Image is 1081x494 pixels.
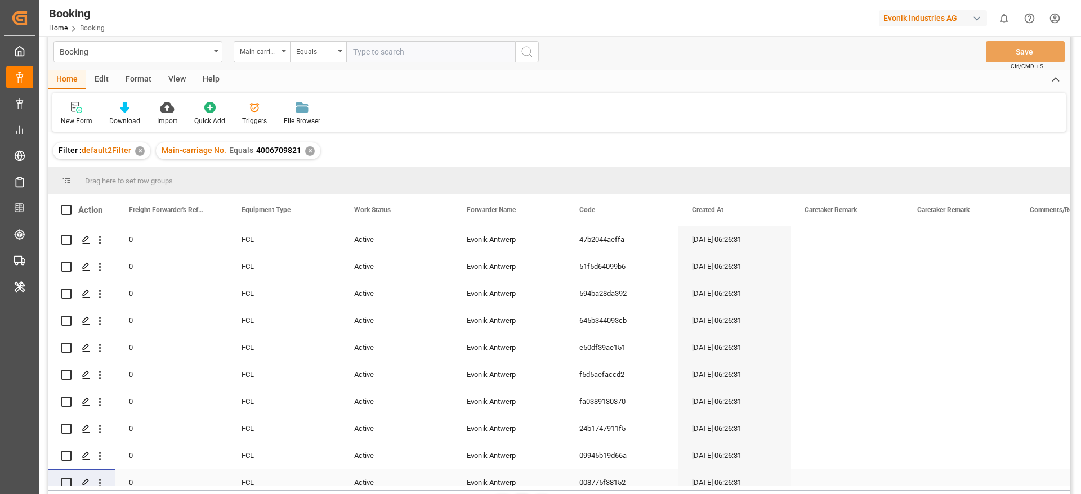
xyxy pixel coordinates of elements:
span: Code [579,206,595,214]
div: Evonik Antwerp [453,253,566,280]
div: New Form [61,116,92,126]
div: FCL [228,442,341,469]
span: Equipment Type [242,206,291,214]
span: Forwarder Name [467,206,516,214]
div: [DATE] 06:26:31 [678,226,791,253]
span: Work Status [354,206,391,214]
div: [DATE] 06:26:31 [678,361,791,388]
button: Save [986,41,1065,62]
div: Help [194,70,228,89]
div: FCL [228,415,341,442]
div: Press SPACE to select this row. [48,361,115,388]
span: Created At [692,206,723,214]
div: Equals [296,44,334,57]
span: Drag here to set row groups [85,177,173,185]
div: Active [341,280,453,307]
div: FCL [228,334,341,361]
div: 47b2044aeffa [566,226,678,253]
div: 594ba28da392 [566,280,678,307]
span: default2Filter [82,146,131,155]
div: Triggers [242,116,267,126]
div: 0 [115,253,228,280]
a: Home [49,24,68,32]
div: Active [341,226,453,253]
div: FCL [228,361,341,388]
div: Evonik Antwerp [453,334,566,361]
div: Main-carriage No. [240,44,278,57]
div: Active [341,334,453,361]
div: f5d5aefaccd2 [566,361,678,388]
div: Press SPACE to select this row. [48,334,115,361]
div: Press SPACE to select this row. [48,388,115,415]
span: Main-carriage No. [162,146,226,155]
div: FCL [228,226,341,253]
div: Press SPACE to select this row. [48,226,115,253]
div: Active [341,415,453,442]
div: Booking [60,44,210,58]
div: 0 [115,280,228,307]
div: Evonik Antwerp [453,280,566,307]
div: Evonik Antwerp [453,361,566,388]
div: [DATE] 06:26:31 [678,280,791,307]
button: search button [515,41,539,62]
span: 4006709821 [256,146,301,155]
div: [DATE] 06:26:31 [678,388,791,415]
span: Equals [229,146,253,155]
div: Evonik Industries AG [879,10,987,26]
div: e50df39ae151 [566,334,678,361]
div: File Browser [284,116,320,126]
div: Edit [86,70,117,89]
button: open menu [290,41,346,62]
button: show 0 new notifications [991,6,1017,31]
div: Press SPACE to select this row. [48,253,115,280]
div: [DATE] 06:26:31 [678,307,791,334]
div: Home [48,70,86,89]
div: 24b1747911f5 [566,415,678,442]
input: Type to search [346,41,515,62]
div: [DATE] 06:26:31 [678,334,791,361]
div: 0 [115,361,228,388]
button: open menu [234,41,290,62]
div: Download [109,116,140,126]
div: ✕ [135,146,145,156]
div: 0 [115,415,228,442]
div: [DATE] 06:26:31 [678,415,791,442]
div: Active [341,361,453,388]
div: 0 [115,442,228,469]
div: Evonik Antwerp [453,388,566,415]
div: Press SPACE to select this row. [48,415,115,442]
div: FCL [228,253,341,280]
div: FCL [228,307,341,334]
div: Active [341,307,453,334]
div: Import [157,116,177,126]
span: Freight Forwarder's Reference No. [129,206,204,214]
div: FCL [228,388,341,415]
button: Evonik Industries AG [879,7,991,29]
div: Active [341,388,453,415]
div: fa0389130370 [566,388,678,415]
div: Evonik Antwerp [453,226,566,253]
div: Booking [49,5,105,22]
button: open menu [53,41,222,62]
div: [DATE] 06:26:31 [678,442,791,469]
div: [DATE] 06:26:31 [678,253,791,280]
div: 0 [115,334,228,361]
div: Evonik Antwerp [453,415,566,442]
div: Press SPACE to select this row. [48,280,115,307]
div: Active [341,253,453,280]
div: Action [78,205,102,215]
div: Evonik Antwerp [453,307,566,334]
span: Caretaker Remark [805,206,857,214]
div: Evonik Antwerp [453,442,566,469]
div: 51f5d64099b6 [566,253,678,280]
div: FCL [228,280,341,307]
div: View [160,70,194,89]
button: Help Center [1017,6,1042,31]
span: Caretaker Remark [917,206,970,214]
div: Press SPACE to select this row. [48,307,115,334]
div: 0 [115,307,228,334]
div: 0 [115,388,228,415]
div: 0 [115,226,228,253]
div: ✕ [305,146,315,156]
div: Press SPACE to select this row. [48,442,115,469]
